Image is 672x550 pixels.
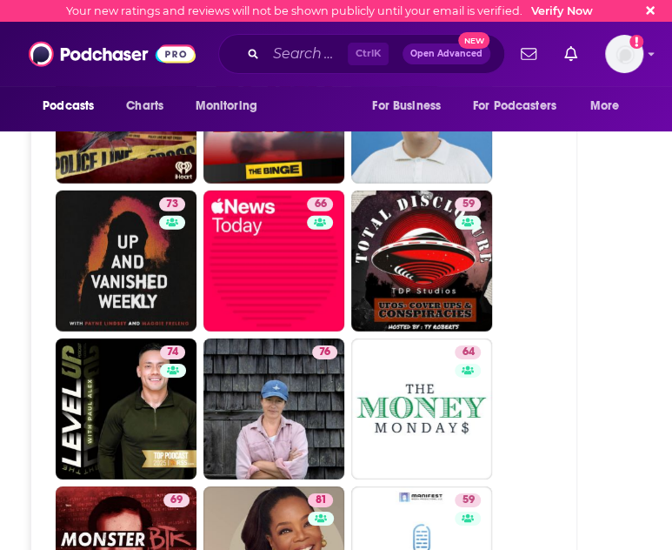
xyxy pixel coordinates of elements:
[351,339,492,480] a: 64
[455,198,481,211] a: 59
[455,493,481,507] a: 59
[314,196,326,213] span: 66
[578,90,642,123] button: open menu
[348,43,389,65] span: Ctrl K
[605,35,643,73] img: User Profile
[514,39,543,69] a: Show notifications dropdown
[590,94,620,118] span: More
[218,34,505,74] div: Search podcasts, credits, & more...
[473,94,556,118] span: For Podcasters
[166,196,178,213] span: 73
[183,90,279,123] button: open menu
[315,492,326,509] span: 81
[159,198,185,211] a: 73
[557,39,584,69] a: Show notifications dropdown
[462,492,474,509] span: 59
[319,344,330,361] span: 76
[307,198,333,211] a: 66
[629,35,643,49] svg: Email not verified
[195,94,256,118] span: Monitoring
[312,345,337,359] a: 76
[458,32,489,49] span: New
[126,94,163,118] span: Charts
[43,94,94,118] span: Podcasts
[203,339,344,480] a: 76
[372,94,441,118] span: For Business
[462,196,474,213] span: 59
[266,40,348,68] input: Search podcasts, credits, & more...
[163,493,190,507] a: 69
[203,191,344,332] a: 66
[56,191,196,332] a: 73
[605,35,643,73] button: Show profile menu
[410,50,482,58] span: Open Advanced
[462,90,582,123] button: open menu
[351,191,492,332] a: 59
[29,37,196,70] img: Podchaser - Follow, Share and Rate Podcasts
[531,4,593,17] a: Verify Now
[115,90,174,123] a: Charts
[308,493,333,507] a: 81
[30,90,116,123] button: open menu
[403,44,490,64] button: Open AdvancedNew
[360,90,462,123] button: open menu
[160,345,185,359] a: 74
[605,35,643,73] span: Logged in as ATTIntern
[462,344,474,361] span: 64
[455,345,481,359] a: 64
[170,492,183,509] span: 69
[56,339,196,480] a: 74
[167,344,178,361] span: 74
[66,4,593,17] div: Your new ratings and reviews will not be shown publicly until your email is verified.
